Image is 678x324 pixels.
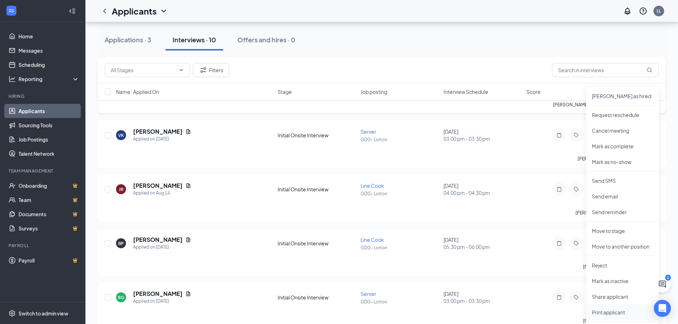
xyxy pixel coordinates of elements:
span: Job posting [361,88,387,95]
div: LL [657,8,661,14]
svg: Tag [572,186,580,192]
span: 03:00 pm - 03:30 pm [443,297,522,304]
div: Switch to admin view [19,310,68,317]
span: Server [361,128,376,135]
span: Line Cook [361,182,384,189]
p: [PERSON_NAME] interviewed . [575,210,659,216]
div: Applications · 3 [105,35,151,44]
div: Offers and hires · 0 [237,35,295,44]
div: Applied on [DATE] [133,298,191,305]
a: DocumentsCrown [19,207,79,221]
a: OnboardingCrown [19,179,79,193]
div: Reporting [19,75,80,83]
svg: Notifications [623,7,632,15]
span: Score [526,88,541,95]
span: 03:00 pm - 03:30 pm [443,135,522,142]
div: Applied on [DATE] [133,244,191,251]
svg: Document [185,291,191,297]
a: TeamCrown [19,193,79,207]
svg: ChevronDown [178,67,184,73]
div: [DATE] [443,128,522,142]
svg: Note [555,240,563,246]
svg: Document [185,183,191,188]
div: [DATE] [443,182,522,196]
span: Line Cook [361,237,384,243]
svg: Filter [199,66,207,74]
svg: ChevronLeft [100,7,109,15]
h5: [PERSON_NAME] [133,182,183,190]
a: PayrollCrown [19,253,79,267]
a: Applicants [19,104,79,118]
p: [PERSON_NAME] interviewed . [583,264,659,270]
div: Interviews · 10 [173,35,216,44]
svg: Note [555,132,563,138]
input: Search in interviews [552,63,659,77]
svg: Note [555,186,563,192]
svg: ChevronDown [159,7,168,15]
span: 04:00 pm - 04:30 pm [443,189,522,196]
button: Filter Filters [193,63,229,77]
svg: Note [555,294,563,300]
svg: Tag [572,132,580,138]
p: GDG- Lorton [361,137,439,143]
svg: Document [185,237,191,243]
div: Initial Onsite Interview [278,240,356,247]
a: Messages [19,43,79,58]
svg: ChatActive [658,280,667,288]
div: 1 [665,275,671,281]
div: Applied on Aug 14 [133,190,191,197]
div: [DATE] [443,236,522,250]
div: JR [119,186,123,192]
svg: WorkstreamLogo [8,7,15,14]
div: Applied on [DATE] [133,136,191,143]
h5: [PERSON_NAME] [133,290,183,298]
div: VK [118,132,124,138]
div: BP [118,240,124,246]
span: Name · Applied On [116,88,159,95]
a: Talent Network [19,147,79,161]
svg: Settings [9,310,16,317]
p: GDG- Lorton [361,245,439,251]
button: ChatActive [654,276,671,293]
h1: Applicants [112,5,157,17]
div: [DATE] [443,290,522,304]
div: Team Management [9,168,78,174]
svg: Tag [572,240,580,246]
a: Scheduling [19,58,79,72]
svg: Document [185,129,191,134]
p: GDG- Lorton [361,191,439,197]
svg: Tag [572,294,580,300]
a: Job Postings [19,132,79,147]
svg: Collapse [69,7,76,15]
div: Initial Onsite Interview [278,294,356,301]
span: Server [361,291,376,297]
span: Stage [278,88,292,95]
a: Home [19,29,79,43]
p: GDG- Lorton [361,299,439,305]
h5: [PERSON_NAME] [133,236,183,244]
p: [PERSON_NAME] interviewed . [583,318,659,324]
p: [PERSON_NAME] interviewed . [578,156,659,162]
span: Interview Schedule [443,88,488,95]
div: Open Intercom Messenger [654,300,671,317]
div: Initial Onsite Interview [278,186,356,193]
div: Initial Onsite Interview [278,132,356,139]
svg: QuestionInfo [639,7,647,15]
a: Sourcing Tools [19,118,79,132]
input: All Stages [111,66,175,74]
svg: Analysis [9,75,16,83]
h5: [PERSON_NAME] [133,128,183,136]
svg: MagnifyingGlass [647,67,652,73]
a: SurveysCrown [19,221,79,235]
div: Hiring [9,93,78,99]
div: RG [118,294,124,301]
div: Payroll [9,243,78,249]
span: 05:30 pm - 06:00 pm [443,243,522,250]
